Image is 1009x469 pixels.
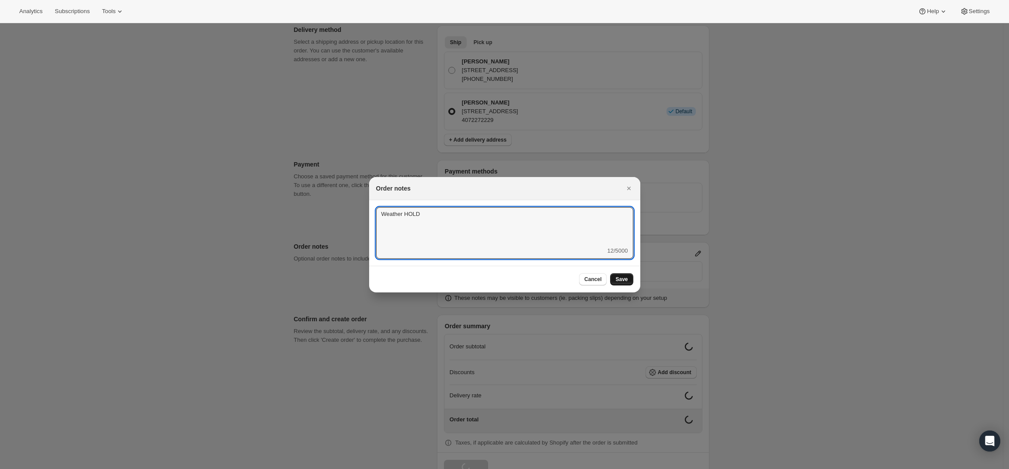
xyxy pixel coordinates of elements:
[969,8,990,15] span: Settings
[376,184,411,193] h2: Order notes
[979,431,1000,452] div: Open Intercom Messenger
[55,8,90,15] span: Subscriptions
[19,8,42,15] span: Analytics
[97,5,129,17] button: Tools
[584,276,601,283] span: Cancel
[102,8,115,15] span: Tools
[376,207,633,247] textarea: Weather HOLD
[615,276,628,283] span: Save
[610,273,633,285] button: Save
[579,273,607,285] button: Cancel
[927,8,939,15] span: Help
[913,5,953,17] button: Help
[623,182,635,195] button: Close
[14,5,48,17] button: Analytics
[955,5,995,17] button: Settings
[49,5,95,17] button: Subscriptions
